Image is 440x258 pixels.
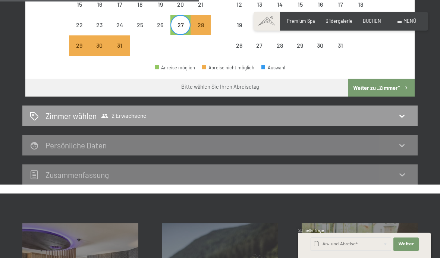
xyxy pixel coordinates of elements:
div: Abreise nicht möglich [351,15,371,35]
div: Mon Jan 19 2026 [229,15,249,35]
div: 27 [250,43,269,61]
div: Mon Jan 26 2026 [229,35,249,56]
h2: Zimmer wählen [45,110,97,121]
div: Abreise nicht möglich, da die Mindestaufenthaltsdauer nicht erfüllt wird [69,35,89,56]
div: 12 [230,1,249,20]
div: 21 [270,22,289,41]
div: Abreise nicht möglich, da die Mindestaufenthaltsdauer nicht erfüllt wird [110,35,130,56]
div: 26 [151,22,170,41]
div: 27 [171,22,190,41]
div: Fri Dec 26 2025 [150,15,170,35]
div: Sat Dec 27 2025 [170,15,191,35]
div: 22 [70,22,88,41]
a: Bildergalerie [326,18,352,24]
div: Abreise nicht möglich [290,35,310,56]
div: 23 [311,22,330,41]
div: Abreise nicht möglich, da die Mindestaufenthaltsdauer nicht erfüllt wird [191,15,211,35]
div: 28 [270,43,289,61]
div: 16 [311,1,330,20]
div: Thu Jan 29 2026 [290,35,310,56]
div: Tue Dec 23 2025 [89,15,110,35]
div: Abreise nicht möglich [69,15,89,35]
div: Tue Jan 20 2026 [249,15,270,35]
div: 14 [270,1,289,20]
div: Mon Dec 29 2025 [69,35,89,56]
div: 17 [110,1,129,20]
div: Abreise nicht möglich [229,35,249,56]
div: Fri Jan 30 2026 [310,35,330,56]
div: Abreise möglich [170,15,191,35]
div: 23 [90,22,109,41]
div: 21 [191,1,210,20]
div: Thu Jan 22 2026 [290,15,310,35]
div: 15 [70,1,88,20]
div: Abreise nicht möglich [249,15,270,35]
div: Abreise nicht möglich [330,15,351,35]
div: 29 [290,43,309,61]
div: Sun Jan 25 2026 [351,15,371,35]
span: Weiter [398,241,414,247]
div: Abreise nicht möglich [330,35,351,56]
div: Abreise nicht möglich [130,15,150,35]
div: Abreise nicht möglich [249,35,270,56]
span: Schnellanfrage [298,228,324,233]
div: Abreise nicht möglich [202,65,254,70]
div: Abreise nicht möglich [89,15,110,35]
div: 15 [290,1,309,20]
a: BUCHEN [363,18,381,24]
div: 20 [250,22,269,41]
div: Abreise nicht möglich [229,15,249,35]
div: Abreise nicht möglich [150,15,170,35]
div: 16 [90,1,109,20]
h2: Zusammen­fassung [45,170,109,179]
div: 24 [110,22,129,41]
a: Premium Spa [287,18,315,24]
h2: Persönliche Daten [45,141,107,150]
div: Abreise nicht möglich [310,35,330,56]
div: Auswahl [261,65,285,70]
div: 20 [171,1,190,20]
div: Abreise nicht möglich [290,15,310,35]
div: 30 [311,43,330,61]
div: 19 [151,1,170,20]
span: 2 Erwachsene [101,112,146,120]
div: 30 [90,43,109,61]
button: Weiter zu „Zimmer“ [348,79,415,97]
div: 22 [290,22,309,41]
div: 26 [230,43,249,61]
div: 18 [131,1,149,20]
div: Fri Jan 23 2026 [310,15,330,35]
div: 24 [331,22,350,41]
div: 25 [351,22,370,41]
div: Tue Dec 30 2025 [89,35,110,56]
div: 19 [230,22,249,41]
div: Mon Dec 22 2025 [69,15,89,35]
div: Abreise nicht möglich [270,15,290,35]
div: 31 [331,43,350,61]
div: Sat Jan 31 2026 [330,35,351,56]
div: 13 [250,1,269,20]
div: Abreise nicht möglich [110,15,130,35]
div: Wed Jan 28 2026 [270,35,290,56]
div: Wed Dec 31 2025 [110,35,130,56]
div: Anreise möglich [155,65,195,70]
div: 18 [351,1,370,20]
div: Wed Dec 24 2025 [110,15,130,35]
div: Abreise nicht möglich, da die Mindestaufenthaltsdauer nicht erfüllt wird [89,35,110,56]
div: Abreise nicht möglich [270,35,290,56]
span: Menü [403,18,416,24]
div: Sun Dec 28 2025 [191,15,211,35]
div: 28 [191,22,210,41]
div: 17 [331,1,350,20]
div: 29 [70,43,88,61]
button: Weiter [393,237,419,251]
div: Tue Jan 27 2026 [249,35,270,56]
div: Bitte wählen Sie Ihren Abreisetag [181,83,259,91]
div: Abreise nicht möglich [310,15,330,35]
div: Thu Dec 25 2025 [130,15,150,35]
div: Wed Jan 21 2026 [270,15,290,35]
div: Sat Jan 24 2026 [330,15,351,35]
div: 31 [110,43,129,61]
